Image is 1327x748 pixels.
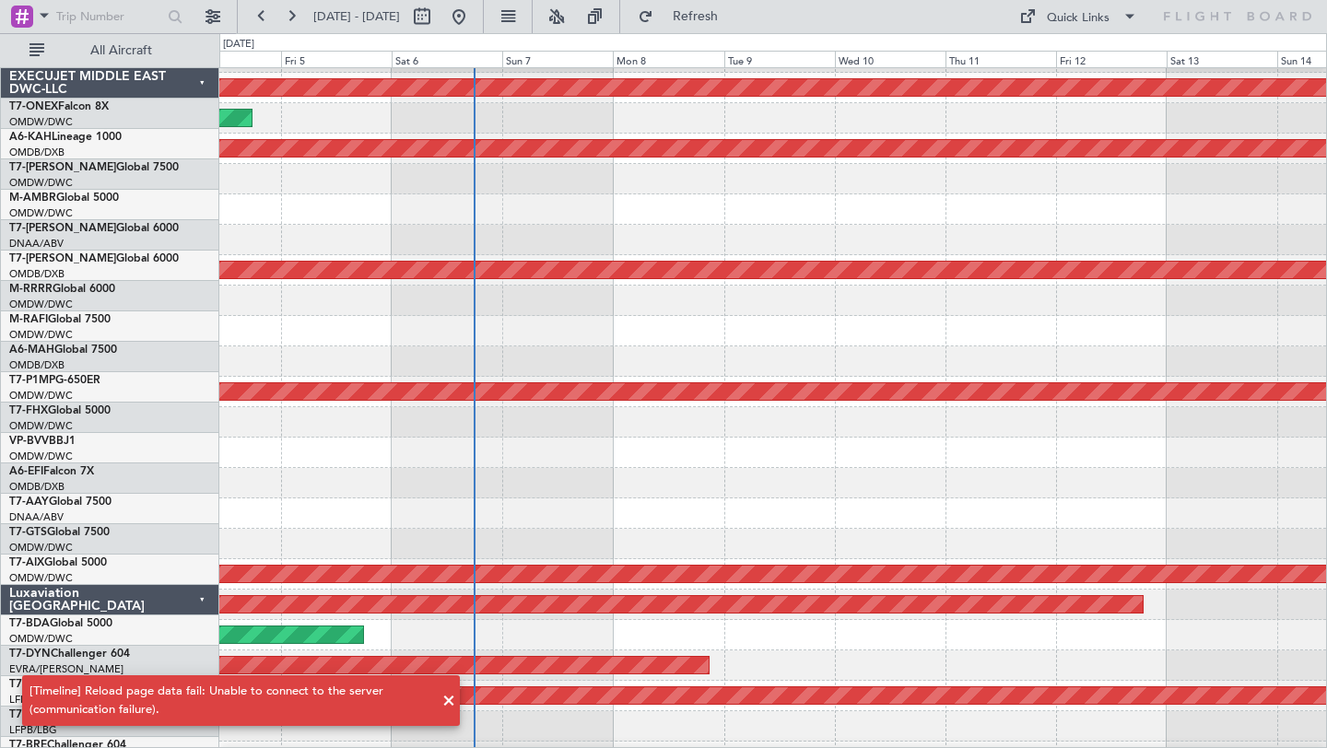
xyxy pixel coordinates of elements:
[9,649,130,660] a: T7-DYNChallenger 604
[9,436,76,447] a: VP-BVVBBJ1
[9,527,110,538] a: T7-GTSGlobal 7500
[9,450,73,463] a: OMDW/DWC
[9,541,73,555] a: OMDW/DWC
[613,51,723,67] div: Mon 8
[9,314,48,325] span: M-RAFI
[1047,9,1110,28] div: Quick Links
[281,51,392,67] div: Fri 5
[9,557,44,568] span: T7-AIX
[629,2,740,31] button: Refresh
[9,267,65,281] a: OMDB/DXB
[9,649,51,660] span: T7-DYN
[9,132,122,143] a: A6-KAHLineage 1000
[1010,2,1146,31] button: Quick Links
[9,510,64,524] a: DNAA/ABV
[9,527,47,538] span: T7-GTS
[9,389,73,403] a: OMDW/DWC
[9,193,119,204] a: M-AMBRGlobal 5000
[9,253,116,264] span: T7-[PERSON_NAME]
[9,115,73,129] a: OMDW/DWC
[9,223,179,234] a: T7-[PERSON_NAME]Global 6000
[170,51,281,67] div: Thu 4
[392,51,502,67] div: Sat 6
[20,36,200,65] button: All Aircraft
[724,51,835,67] div: Tue 9
[48,44,194,57] span: All Aircraft
[9,298,73,311] a: OMDW/DWC
[9,162,179,173] a: T7-[PERSON_NAME]Global 7500
[9,632,73,646] a: OMDW/DWC
[502,51,613,67] div: Sun 7
[9,419,73,433] a: OMDW/DWC
[1056,51,1167,67] div: Fri 12
[1167,51,1277,67] div: Sat 13
[9,405,111,416] a: T7-FHXGlobal 5000
[657,10,734,23] span: Refresh
[313,8,400,25] span: [DATE] - [DATE]
[9,328,73,342] a: OMDW/DWC
[9,146,65,159] a: OMDB/DXB
[9,557,107,568] a: T7-AIXGlobal 5000
[9,193,56,204] span: M-AMBR
[9,162,116,173] span: T7-[PERSON_NAME]
[9,497,112,508] a: T7-AAYGlobal 7500
[9,223,116,234] span: T7-[PERSON_NAME]
[9,480,65,494] a: OMDB/DXB
[9,375,100,386] a: T7-P1MPG-650ER
[835,51,945,67] div: Wed 10
[9,284,115,295] a: M-RRRRGlobal 6000
[9,358,65,372] a: OMDB/DXB
[9,345,117,356] a: A6-MAHGlobal 7500
[9,132,52,143] span: A6-KAH
[223,37,254,53] div: [DATE]
[9,466,43,477] span: A6-EFI
[9,375,55,386] span: T7-P1MP
[9,405,48,416] span: T7-FHX
[9,101,109,112] a: T7-ONEXFalcon 8X
[56,3,162,30] input: Trip Number
[9,101,58,112] span: T7-ONEX
[9,571,73,585] a: OMDW/DWC
[9,497,49,508] span: T7-AAY
[9,284,53,295] span: M-RRRR
[9,206,73,220] a: OMDW/DWC
[9,314,111,325] a: M-RAFIGlobal 7500
[9,466,94,477] a: A6-EFIFalcon 7X
[29,683,432,719] div: [Timeline] Reload page data fail: Unable to connect to the server (communication failure).
[945,51,1056,67] div: Thu 11
[9,618,50,629] span: T7-BDA
[9,176,73,190] a: OMDW/DWC
[9,345,54,356] span: A6-MAH
[9,237,64,251] a: DNAA/ABV
[9,253,179,264] a: T7-[PERSON_NAME]Global 6000
[9,436,49,447] span: VP-BVV
[9,618,112,629] a: T7-BDAGlobal 5000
